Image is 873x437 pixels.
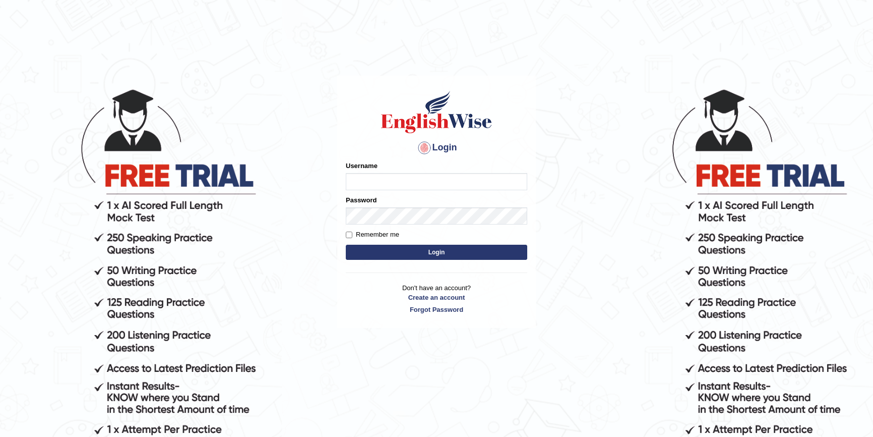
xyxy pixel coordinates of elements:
p: Don't have an account? [346,283,527,314]
a: Forgot Password [346,305,527,314]
label: Remember me [346,230,399,240]
img: Logo of English Wise sign in for intelligent practice with AI [379,89,494,135]
a: Create an account [346,293,527,302]
button: Login [346,245,527,260]
label: Username [346,161,378,171]
input: Remember me [346,232,352,238]
h4: Login [346,140,527,156]
label: Password [346,195,377,205]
